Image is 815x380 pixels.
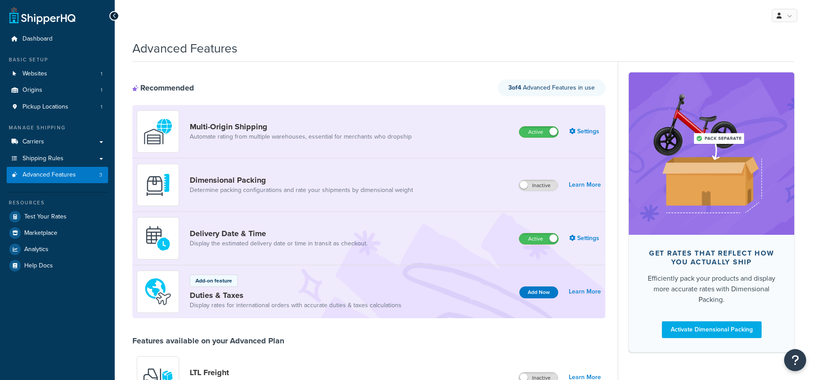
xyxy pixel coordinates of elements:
[7,82,108,98] a: Origins1
[643,249,780,267] div: Get rates that reflect how you actually ship
[195,277,232,285] p: Add-on feature
[190,290,402,300] a: Duties & Taxes
[7,82,108,98] li: Origins
[190,122,412,132] a: Multi-Origin Shipping
[662,321,762,338] a: Activate Dimensional Packing
[132,83,194,93] div: Recommended
[101,103,102,111] span: 1
[519,180,558,191] label: Inactive
[7,150,108,167] a: Shipping Rules
[190,368,372,377] a: LTL Freight
[7,99,108,115] li: Pickup Locations
[569,125,601,138] a: Settings
[24,213,67,221] span: Test Your Rates
[132,40,237,57] h1: Advanced Features
[508,83,595,92] span: Advanced Features in use
[7,134,108,150] a: Carriers
[23,70,47,78] span: Websites
[143,169,173,200] img: DTVBYsAAAAAASUVORK5CYII=
[132,336,284,346] div: Features available on your Advanced Plan
[569,232,601,245] a: Settings
[643,273,780,305] div: Efficiently pack your products and display more accurate rates with Dimensional Packing.
[23,138,44,146] span: Carriers
[23,103,68,111] span: Pickup Locations
[101,87,102,94] span: 1
[519,233,558,244] label: Active
[642,86,781,222] img: feature-image-dim-d40ad3071a2b3c8e08177464837368e35600d3c5e73b18a22c1e4bb210dc32ac.png
[23,35,53,43] span: Dashboard
[190,186,413,195] a: Determine packing configurations and rate your shipments by dimensional weight
[7,66,108,82] a: Websites1
[508,83,521,92] strong: 3 of 4
[7,66,108,82] li: Websites
[7,258,108,274] a: Help Docs
[569,286,601,298] a: Learn More
[23,155,64,162] span: Shipping Rules
[143,276,173,307] img: icon-duo-feat-landed-cost-7136b061.png
[24,246,49,253] span: Analytics
[7,31,108,47] a: Dashboard
[190,301,402,310] a: Display rates for international orders with accurate duties & taxes calculations
[190,239,368,248] a: Display the estimated delivery date or time in transit as checkout.
[519,127,558,137] label: Active
[784,349,806,371] button: Open Resource Center
[190,175,413,185] a: Dimensional Packing
[7,209,108,225] a: Test Your Rates
[7,167,108,183] a: Advanced Features3
[519,286,558,298] button: Add Now
[99,171,102,179] span: 3
[143,116,173,147] img: WatD5o0RtDAAAAAElFTkSuQmCC
[7,99,108,115] a: Pickup Locations1
[7,225,108,241] a: Marketplace
[7,199,108,207] div: Resources
[23,171,76,179] span: Advanced Features
[24,262,53,270] span: Help Docs
[190,229,368,238] a: Delivery Date & Time
[190,132,412,141] a: Automate rating from multiple warehouses, essential for merchants who dropship
[7,167,108,183] li: Advanced Features
[7,241,108,257] a: Analytics
[143,223,173,254] img: gfkeb5ejjkALwAAAABJRU5ErkJggg==
[101,70,102,78] span: 1
[7,56,108,64] div: Basic Setup
[7,124,108,132] div: Manage Shipping
[23,87,42,94] span: Origins
[24,230,57,237] span: Marketplace
[569,179,601,191] a: Learn More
